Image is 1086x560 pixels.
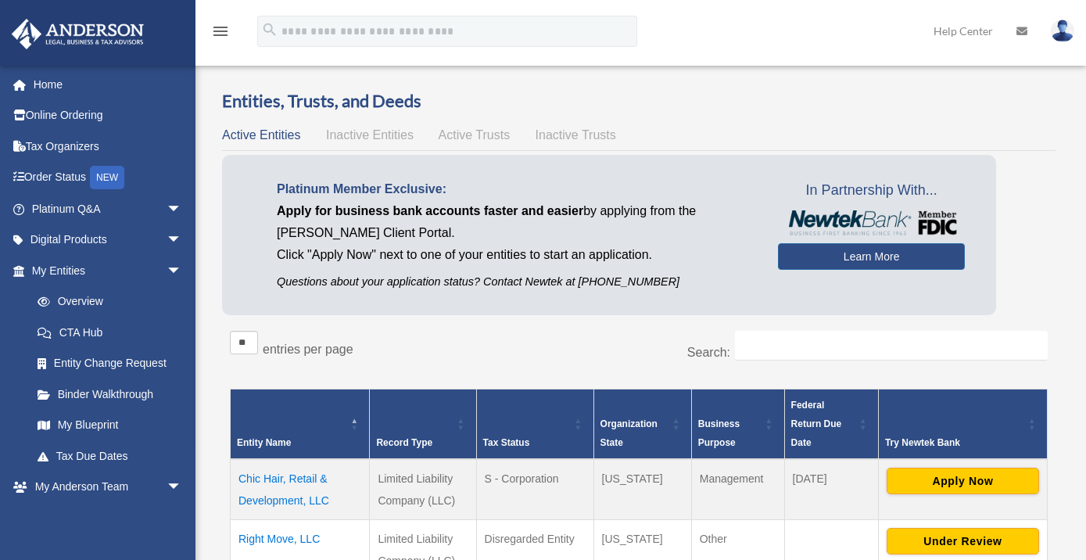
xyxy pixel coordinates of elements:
a: Learn More [778,243,965,270]
img: Anderson Advisors Platinum Portal [7,19,149,49]
th: Business Purpose: Activate to sort [691,389,784,459]
a: Online Ordering [11,100,206,131]
a: Platinum Q&Aarrow_drop_down [11,193,206,224]
span: Federal Return Due Date [791,400,842,448]
div: NEW [90,166,124,189]
img: NewtekBankLogoSM.png [786,210,957,235]
p: Click "Apply Now" next to one of your entities to start an application. [277,244,754,266]
span: arrow_drop_down [167,472,198,504]
span: Active Trusts [439,128,511,142]
p: Platinum Member Exclusive: [277,178,754,200]
span: Organization State [600,418,658,448]
h3: Entities, Trusts, and Deeds [222,89,1056,113]
img: User Pic [1051,20,1074,42]
p: by applying from the [PERSON_NAME] Client Portal. [277,200,754,244]
td: [DATE] [784,459,878,520]
p: Questions about your application status? Contact Newtek at [PHONE_NUMBER] [277,272,754,292]
a: Home [11,69,206,100]
span: Record Type [376,437,432,448]
td: [US_STATE] [593,459,691,520]
a: Tax Organizers [11,131,206,162]
th: Try Newtek Bank : Activate to sort [878,389,1047,459]
a: My Blueprint [22,410,198,441]
span: arrow_drop_down [167,502,198,534]
label: entries per page [263,343,353,356]
a: My Documentsarrow_drop_down [11,502,206,533]
a: Binder Walkthrough [22,379,198,410]
th: Tax Status: Activate to sort [476,389,593,459]
i: search [261,21,278,38]
a: Digital Productsarrow_drop_down [11,224,206,256]
span: Inactive Entities [326,128,414,142]
a: Entity Change Request [22,348,198,379]
a: Tax Due Dates [22,440,198,472]
span: Business Purpose [698,418,740,448]
td: Management [691,459,784,520]
span: In Partnership With... [778,178,965,203]
th: Organization State: Activate to sort [593,389,691,459]
td: S - Corporation [476,459,593,520]
div: Try Newtek Bank [885,433,1023,452]
th: Federal Return Due Date: Activate to sort [784,389,878,459]
span: Tax Status [483,437,530,448]
a: My Entitiesarrow_drop_down [11,255,198,286]
button: Apply Now [887,468,1039,494]
button: Under Review [887,528,1039,555]
td: Limited Liability Company (LLC) [370,459,476,520]
td: Chic Hair, Retail & Development, LLC [231,459,370,520]
label: Search: [687,346,730,359]
a: menu [211,27,230,41]
span: Entity Name [237,437,291,448]
th: Entity Name: Activate to invert sorting [231,389,370,459]
span: arrow_drop_down [167,224,198,257]
span: Active Entities [222,128,300,142]
a: My Anderson Teamarrow_drop_down [11,472,206,503]
a: Order StatusNEW [11,162,206,194]
span: arrow_drop_down [167,255,198,287]
a: CTA Hub [22,317,198,348]
span: arrow_drop_down [167,193,198,225]
a: Overview [22,286,190,318]
span: Apply for business bank accounts faster and easier [277,204,583,217]
i: menu [211,22,230,41]
th: Record Type: Activate to sort [370,389,476,459]
span: Inactive Trusts [536,128,616,142]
